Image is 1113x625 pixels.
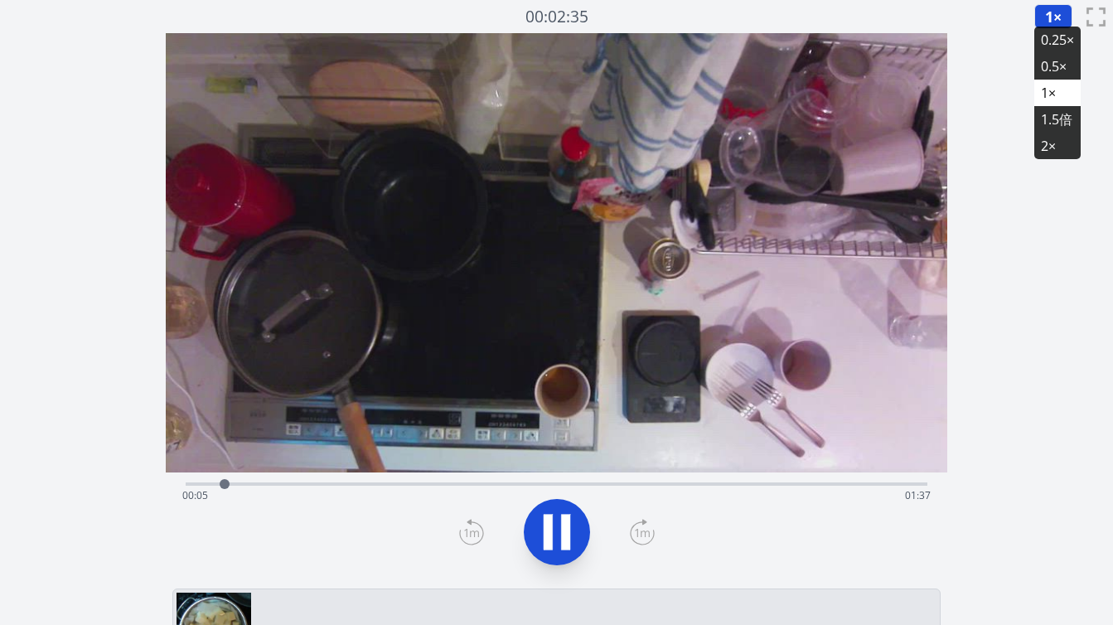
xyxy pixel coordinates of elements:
button: 1× [1034,4,1072,29]
span: 01:37 [905,488,931,502]
a: 00:02:35 [525,5,588,29]
font: 1× [1041,84,1056,102]
font: 2× [1041,137,1056,155]
font: 1.5倍 [1041,110,1072,128]
font: 0.5× [1041,57,1067,75]
font: 0.25× [1041,31,1074,49]
font: × [1053,7,1062,27]
font: 1 [1045,7,1053,27]
span: 00:05 [182,488,208,502]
